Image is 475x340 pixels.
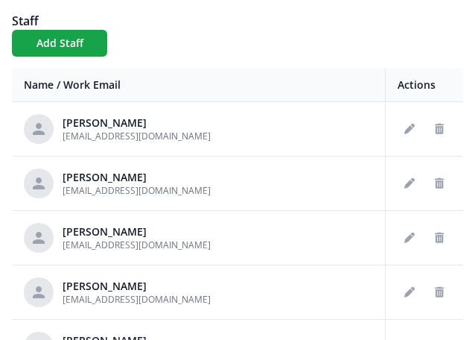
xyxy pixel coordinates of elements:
button: Delete staff [427,117,451,141]
th: Actions [386,69,464,102]
button: Edit staff [398,226,421,250]
button: Edit staff [398,171,421,195]
button: Delete staff [427,226,451,250]
button: Edit staff [398,117,421,141]
h1: Staff [12,12,463,30]
span: [EMAIL_ADDRESS][DOMAIN_NAME] [63,130,211,142]
span: [EMAIL_ADDRESS][DOMAIN_NAME] [63,239,211,251]
button: Edit staff [398,280,421,304]
button: Add Staff [12,30,107,57]
span: [EMAIL_ADDRESS][DOMAIN_NAME] [63,293,211,306]
div: [PERSON_NAME] [63,170,211,185]
span: [EMAIL_ADDRESS][DOMAIN_NAME] [63,184,211,197]
div: [PERSON_NAME] [63,224,211,239]
button: Delete staff [427,280,451,304]
div: [PERSON_NAME] [63,279,211,294]
div: [PERSON_NAME] [63,116,211,130]
th: Name / Work Email [12,69,386,102]
button: Delete staff [427,171,451,195]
